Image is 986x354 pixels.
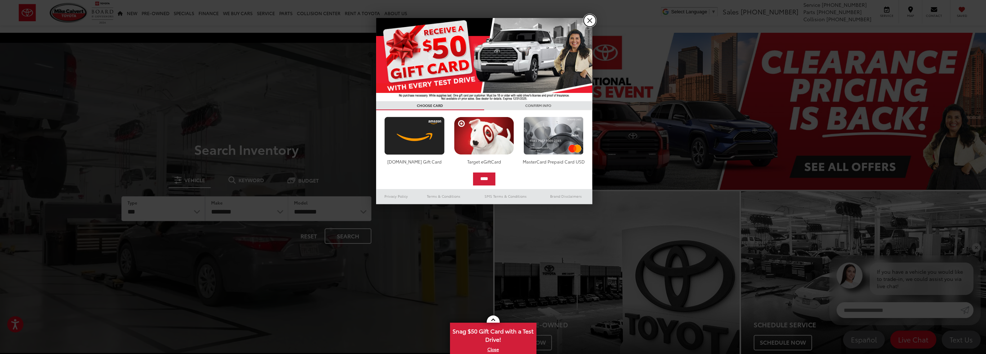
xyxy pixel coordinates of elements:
div: MasterCard Prepaid Card USD [522,158,585,165]
div: [DOMAIN_NAME] Gift Card [383,158,446,165]
h3: CONFIRM INFO [484,101,592,110]
span: Snag $50 Gift Card with a Test Drive! [451,323,536,345]
img: mastercard.png [522,117,585,155]
h3: CHOOSE CARD [376,101,484,110]
img: targetcard.png [452,117,516,155]
img: 55838_top_625864.jpg [376,18,592,101]
div: Target eGiftCard [452,158,516,165]
img: amazoncard.png [383,117,446,155]
a: Terms & Conditions [416,192,471,201]
a: Brand Disclaimers [540,192,592,201]
a: Privacy Policy [376,192,416,201]
a: SMS Terms & Conditions [472,192,540,201]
